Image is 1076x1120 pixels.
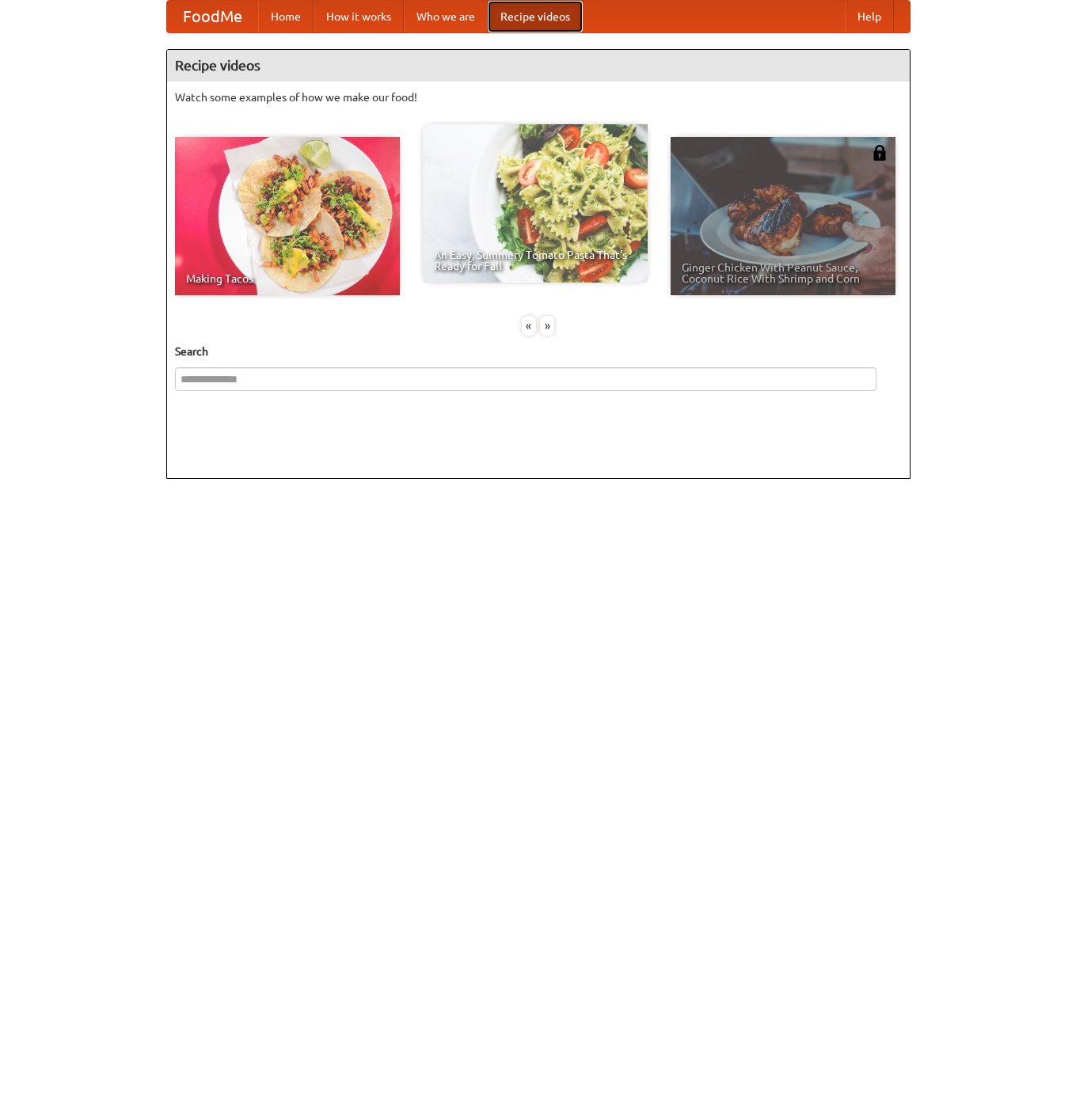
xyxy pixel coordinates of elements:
span: An Easy, Summery Tomato Pasta That's Ready for Fall [434,249,637,271]
a: Home [258,1,314,32]
a: Help [845,1,894,32]
h5: Search [175,344,902,359]
h4: Recipe videos [167,50,910,82]
div: « [522,316,536,336]
a: An Easy, Summery Tomato Pasta That's Ready for Fall [423,124,648,283]
a: FoodMe [167,1,258,32]
a: Who we are [404,1,488,32]
a: Making Tacos [175,137,400,295]
a: How it works [314,1,404,32]
p: Watch some examples of how we make our food! [175,89,902,105]
span: Making Tacos [186,273,389,284]
div: » [540,316,554,336]
img: 483408.png [872,145,888,161]
a: Recipe videos [488,1,583,32]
